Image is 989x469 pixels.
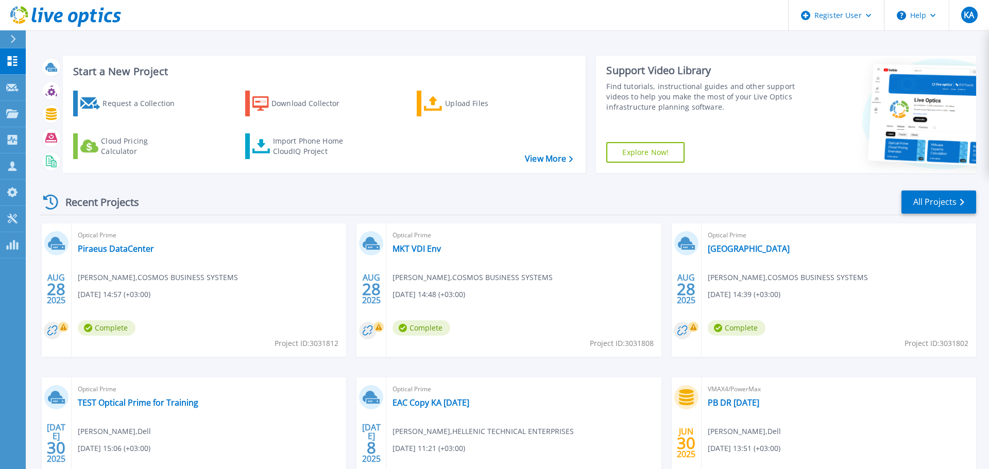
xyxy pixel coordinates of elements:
span: [DATE] 14:57 (+03:00) [78,289,150,300]
span: Project ID: 3031802 [905,338,968,349]
a: Download Collector [245,91,360,116]
div: Request a Collection [103,93,185,114]
span: Optical Prime [78,230,340,241]
span: VMAX4/PowerMax [708,384,970,395]
a: Cloud Pricing Calculator [73,133,188,159]
a: PB DR [DATE] [708,397,759,408]
div: [DATE] 2025 [46,424,66,462]
div: Find tutorials, instructional guides and other support videos to help you make the most of your L... [606,81,800,112]
span: Complete [708,320,765,336]
a: TEST Optical Prime for Training [78,397,198,408]
span: 30 [47,443,65,452]
a: EAC Copy KA [DATE] [393,397,469,408]
a: Request a Collection [73,91,188,116]
a: Piraeus DataCenter [78,244,154,254]
div: AUG 2025 [362,270,381,308]
span: [PERSON_NAME] , Dell [78,426,151,437]
div: Recent Projects [40,189,153,215]
div: Upload Files [445,93,527,114]
span: [PERSON_NAME] , Dell [708,426,781,437]
span: Optical Prime [78,384,340,395]
span: Project ID: 3031812 [275,338,338,349]
div: [DATE] 2025 [362,424,381,462]
div: Import Phone Home CloudIQ Project [273,136,353,157]
span: Project ID: 3031808 [590,338,654,349]
span: Complete [393,320,450,336]
span: Optical Prime [393,230,655,241]
div: JUN 2025 [676,424,696,462]
span: [DATE] 14:39 (+03:00) [708,289,780,300]
span: Complete [78,320,135,336]
span: Optical Prime [708,230,970,241]
span: [PERSON_NAME] , COSMOS BUSINESS SYSTEMS [78,272,238,283]
span: KA [964,11,974,19]
a: All Projects [901,190,976,214]
span: [PERSON_NAME] , COSMOS BUSINESS SYSTEMS [393,272,553,283]
div: Cloud Pricing Calculator [101,136,183,157]
div: Support Video Library [606,64,800,77]
a: View More [525,154,573,164]
h3: Start a New Project [73,66,573,77]
div: AUG 2025 [676,270,696,308]
a: Explore Now! [606,142,685,163]
a: MKT VDI Env [393,244,441,254]
span: Optical Prime [393,384,655,395]
span: 8 [367,443,376,452]
span: [DATE] 13:51 (+03:00) [708,443,780,454]
span: [PERSON_NAME] , HELLENIC TECHNICAL ENTERPRISES [393,426,574,437]
div: AUG 2025 [46,270,66,308]
span: 30 [677,439,695,447]
div: Download Collector [271,93,354,114]
span: 28 [677,285,695,293]
span: [DATE] 11:21 (+03:00) [393,443,465,454]
span: 28 [47,285,65,293]
span: [DATE] 14:48 (+03:00) [393,289,465,300]
a: Upload Files [417,91,532,116]
span: [PERSON_NAME] , COSMOS BUSINESS SYSTEMS [708,272,868,283]
a: [GEOGRAPHIC_DATA] [708,244,790,254]
span: [DATE] 15:06 (+03:00) [78,443,150,454]
span: 28 [362,285,381,293]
